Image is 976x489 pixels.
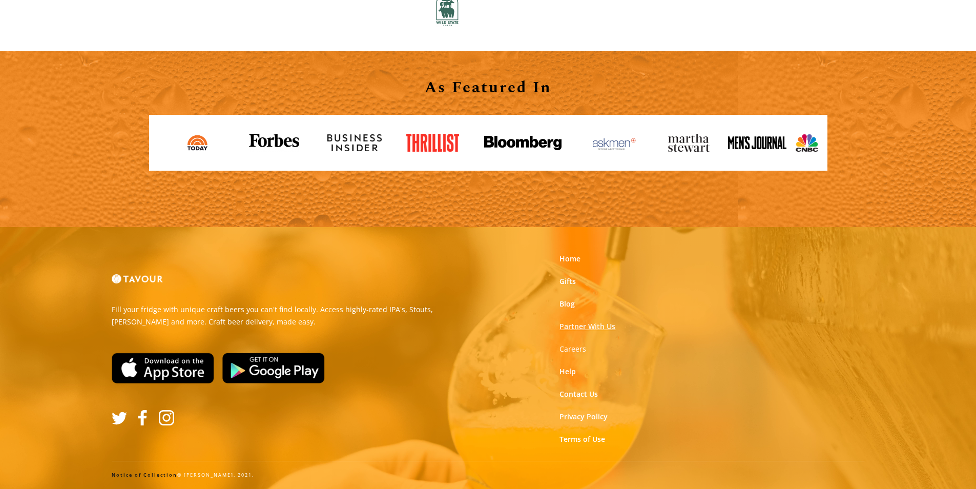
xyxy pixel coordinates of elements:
a: Partner With Us [559,321,615,332]
a: Gifts [559,276,576,287]
a: Notice of Collection [112,472,177,478]
p: Fill your fridge with unique craft beers you can't find locally. Access highly-rated IPA's, Stout... [112,303,481,328]
a: Terms of Use [559,434,605,444]
a: Careers [559,344,586,354]
a: Help [559,366,576,377]
a: Home [559,254,580,264]
a: Contact Us [559,389,598,399]
a: Privacy Policy [559,412,608,422]
a: Blog [559,299,575,309]
div: © [PERSON_NAME], 2021. [112,472,865,479]
strong: As Featured In [425,76,552,99]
